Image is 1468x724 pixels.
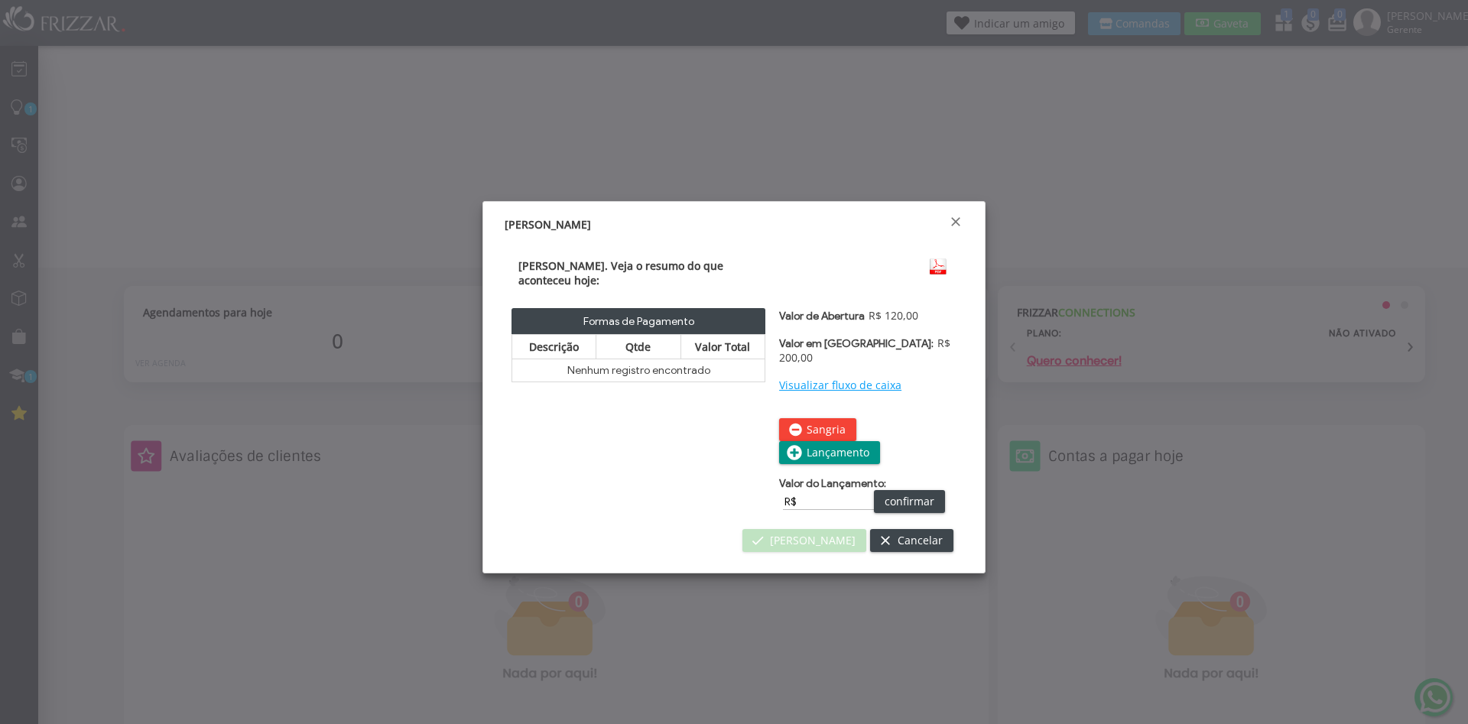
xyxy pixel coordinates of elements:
[885,490,934,513] span: confirmar
[870,529,953,552] button: Cancelar
[927,258,950,275] img: Gerar PDF
[874,490,945,513] button: confirmar
[779,477,886,490] label: Valor do Lançamento:
[948,214,963,229] a: Fechar
[865,308,918,323] span: R$ 120,00
[505,217,591,232] span: [PERSON_NAME]
[695,339,750,354] span: Valor Total
[779,336,950,365] span: R$ 200,00
[779,337,934,350] label: Valor em [GEOGRAPHIC_DATA]:
[779,310,865,323] label: Valor de Abertura
[518,258,723,287] span: [PERSON_NAME]. Veja o resumo do que aconteceu hoje:
[779,418,856,441] button: Sangria
[898,529,943,552] span: Cancelar
[596,334,680,359] th: Qtde
[625,339,651,354] span: Qtde
[512,359,765,381] td: Nenhum registro encontrado
[529,339,579,354] span: Descrição
[512,308,765,334] div: Formas de Pagamento
[680,334,765,359] th: Valor Total
[512,334,596,359] th: Descrição
[779,378,901,392] a: Visualizar fluxo de caixa
[807,441,869,464] span: Lançamento
[779,441,880,464] button: Lançamento
[807,418,846,441] span: Sangria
